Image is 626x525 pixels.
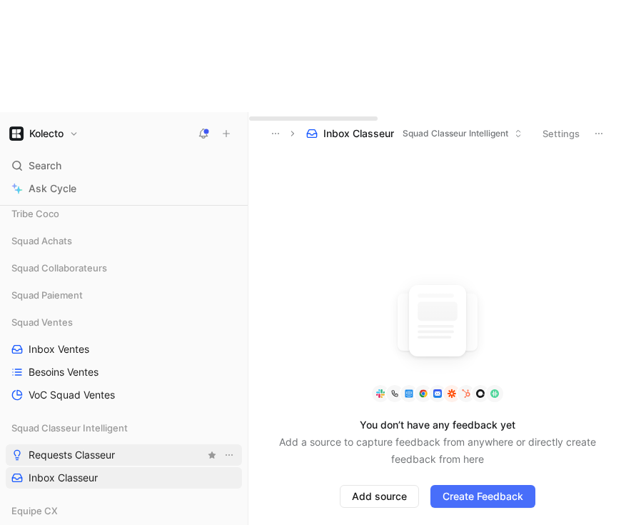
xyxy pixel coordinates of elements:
[360,416,515,434] div: You don’t have any feedback yet
[6,417,242,439] div: Squad Classeur Intelligent
[340,485,419,508] button: Add source
[6,500,242,521] div: Equipe CX
[6,124,82,144] button: KolectoKolecto
[6,230,242,256] div: Squad Achats
[352,488,407,505] span: Add source
[6,178,242,199] a: Ask Cycle
[11,315,73,329] span: Squad Ventes
[29,388,115,402] span: VoC Squad Ventes
[11,504,58,518] span: Equipe CX
[29,127,64,140] h1: Kolecto
[29,448,115,462] span: Requests Classeur
[6,203,242,229] div: Tribe Coco
[6,417,242,489] div: Squad Classeur IntelligentRequests ClasseurView actionsInbox Classeur
[11,261,107,275] span: Squad Collaborateurs
[222,448,236,462] button: View actions
[29,157,61,174] span: Search
[11,288,83,302] span: Squad Paiement
[6,467,242,489] a: Inbox Classeur
[6,230,242,251] div: Squad Achats
[6,361,242,383] a: Besoins Ventes
[6,284,242,306] div: Squad Paiement
[6,284,242,310] div: Squad Paiement
[6,257,242,279] div: Squad Collaborateurs
[323,126,394,141] span: Inbox Classeur
[536,124,586,144] button: Settings
[9,126,24,141] img: Kolecto
[6,444,242,466] a: Requests ClasseurView actions
[11,234,72,248] span: Squad Achats
[11,421,128,435] span: Squad Classeur Intelligent
[6,311,242,333] div: Squad Ventes
[418,294,458,339] img: union-DK3My0bZ.svg
[29,471,98,485] span: Inbox Classeur
[443,488,523,505] span: Create Feedback
[29,342,89,356] span: Inbox Ventes
[271,434,603,468] div: Add a source to capture feedback from anywhere or directly create feedback from here
[6,203,242,224] div: Tribe Coco
[6,339,242,360] a: Inbox Ventes
[403,126,508,141] span: Squad Classeur Intelligent
[6,311,242,406] div: Squad VentesInbox VentesBesoins VentesVoC Squad Ventes
[430,485,535,508] button: Create Feedback
[11,206,59,221] span: Tribe Coco
[6,257,242,283] div: Squad Collaborateurs
[6,384,242,406] a: VoC Squad Ventes
[29,180,76,197] span: Ask Cycle
[300,123,529,144] button: Inbox ClasseurSquad Classeur Intelligent
[29,365,99,379] span: Besoins Ventes
[6,155,242,176] div: Search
